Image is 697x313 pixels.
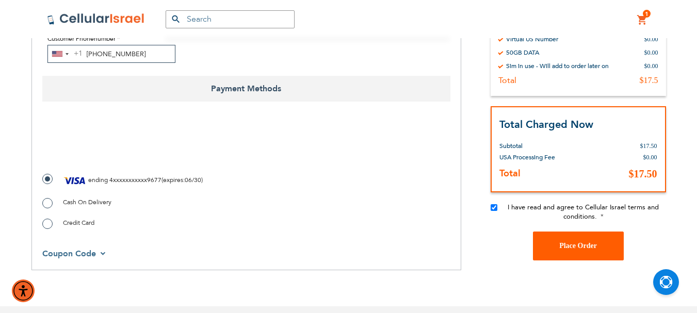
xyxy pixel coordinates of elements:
button: Place Order [533,231,624,260]
span: $17.50 [640,142,657,149]
span: expires [163,176,183,184]
button: Selected country [48,45,83,62]
div: $0.00 [644,48,658,57]
div: Total [498,75,516,86]
img: Visa [63,173,87,188]
span: Coupon Code [42,248,96,259]
span: ending [88,176,108,184]
span: 4xxxxxxxxxxx9677 [109,176,161,184]
img: Cellular Israel Logo [47,13,145,25]
div: $17.5 [640,75,658,86]
div: Virtual US Number [506,35,558,43]
span: 06/30 [185,176,201,184]
div: Sim in use - Will add to order later on [506,62,609,70]
div: Accessibility Menu [12,279,35,302]
span: 1 [645,10,649,18]
strong: Total [499,167,521,179]
span: Payment Methods [42,76,450,102]
div: $0.00 [644,62,658,70]
label: ( : ) [42,173,203,188]
input: e.g. 201-555-0123 [47,45,175,63]
input: Search [166,10,295,28]
div: $0.00 [644,35,658,43]
strong: Total Charged Now [499,118,593,131]
span: I have read and agree to Cellular Israel terms and conditions. [508,202,659,221]
span: Credit Card [63,219,94,227]
th: Subtotal [499,132,580,151]
span: $17.50 [629,168,657,179]
span: Cash On Delivery [63,198,111,206]
span: Customer Phonenumber [47,35,116,43]
iframe: reCAPTCHA [42,125,199,165]
div: +1 [74,47,83,60]
span: Place Order [559,242,597,250]
div: 50GB DATA [506,48,539,57]
a: 1 [637,14,648,26]
span: $0.00 [643,153,657,160]
span: USA Processing Fee [499,153,555,161]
